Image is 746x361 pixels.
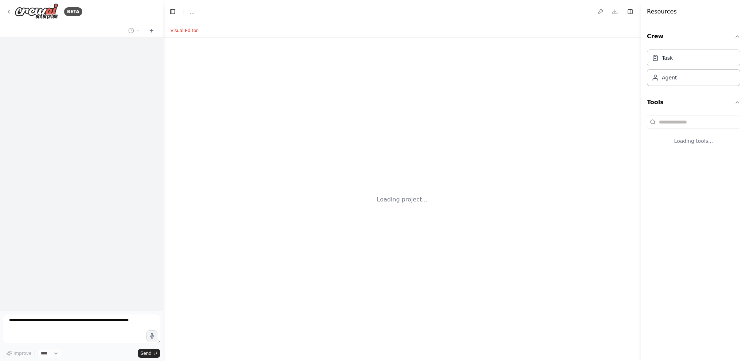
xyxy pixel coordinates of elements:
button: Crew [647,26,740,47]
nav: breadcrumb [190,8,195,15]
div: Agent [662,74,677,81]
div: Tools [647,113,740,156]
div: Task [662,54,673,62]
span: Send [141,350,152,356]
button: Send [138,349,160,358]
h4: Resources [647,7,677,16]
button: Visual Editor [166,26,202,35]
div: Loading project... [377,195,428,204]
button: Click to speak your automation idea [146,330,157,341]
button: Hide left sidebar [168,7,178,17]
div: Loading tools... [647,132,740,150]
span: Improve [13,350,31,356]
button: Start a new chat [146,26,157,35]
div: BETA [64,7,82,16]
button: Switch to previous chat [125,26,143,35]
button: Tools [647,92,740,113]
img: Logo [15,3,58,20]
button: Improve [3,349,35,358]
div: Crew [647,47,740,92]
span: ... [190,8,195,15]
button: Hide right sidebar [625,7,635,17]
